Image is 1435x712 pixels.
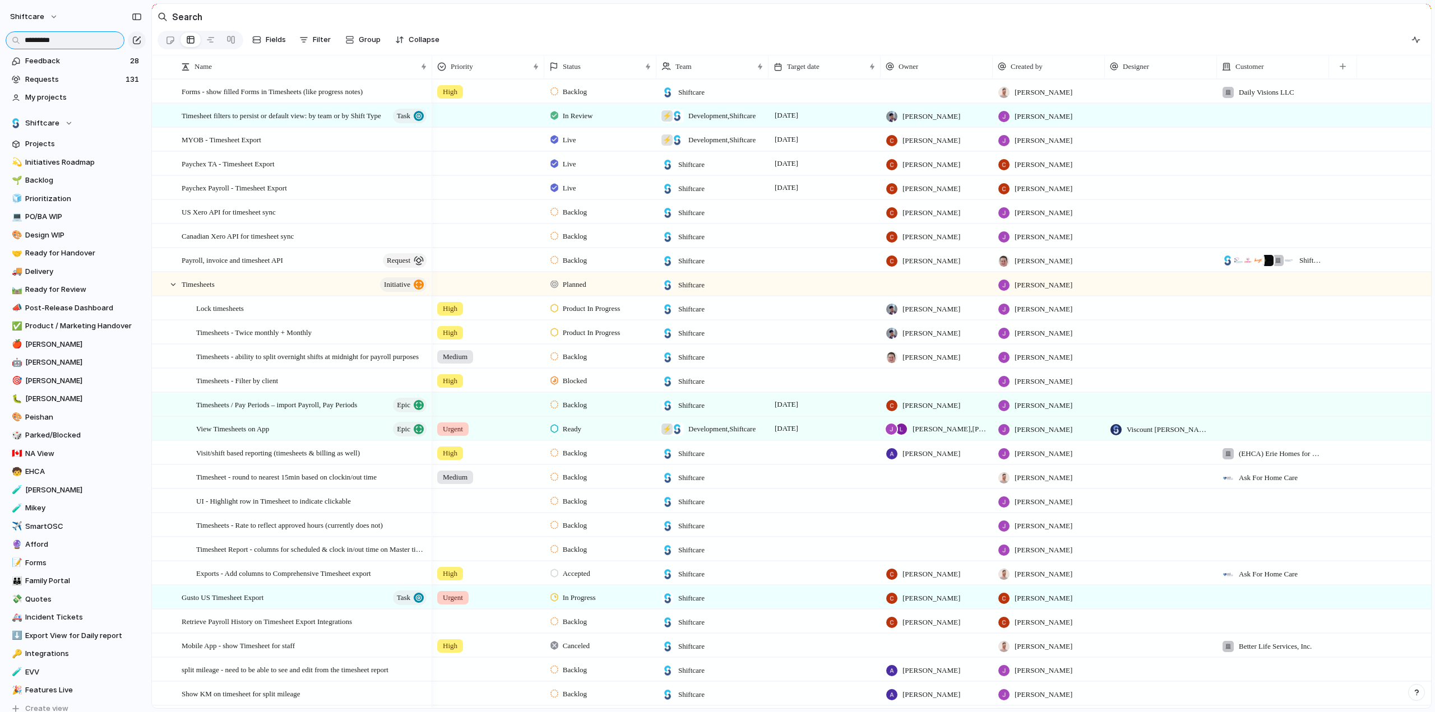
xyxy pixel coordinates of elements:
[563,134,576,146] span: Live
[25,230,142,241] span: Design WIP
[10,11,44,22] span: shiftcare
[443,424,463,435] span: Urgent
[563,61,581,72] span: Status
[10,539,21,550] button: 🔮
[6,445,146,462] div: 🇨🇦NA View
[10,230,21,241] button: 🎨
[196,422,269,435] span: View Timesheets on App
[12,593,20,606] div: 💸
[6,89,146,106] a: My projects
[6,373,146,389] div: 🎯[PERSON_NAME]
[248,31,290,49] button: Fields
[1015,111,1072,122] span: [PERSON_NAME]
[1015,207,1072,218] span: [PERSON_NAME]
[1127,424,1212,435] span: Viscount [PERSON_NAME]
[10,594,21,605] button: 💸
[182,85,363,97] span: Forms - show filled Forms in Timesheets (like progress notes)
[902,207,960,218] span: [PERSON_NAME]
[1239,472,1298,483] span: Ask For Home Care
[6,354,146,371] a: 🤖[PERSON_NAME]
[196,494,351,507] span: UI - Highlight row in Timesheet to indicate clickable
[6,591,146,608] a: 💸Quotes
[6,409,146,426] a: 🎨Peishan
[902,448,960,459] span: [PERSON_NAME]
[661,134,673,146] div: ⚡
[443,448,457,459] span: High
[6,208,146,225] div: 💻PO/BA WIP
[6,281,146,298] div: 🛤️Ready for Review
[409,34,439,45] span: Collapse
[10,393,21,404] button: 🐛
[25,357,142,368] span: [PERSON_NAME]
[12,320,20,333] div: ✅
[295,31,335,49] button: Filter
[6,190,146,207] a: 🧊Prioritization
[678,376,705,387] span: Shiftcare
[563,399,587,411] span: Backlog
[10,248,21,259] button: 🤝
[380,277,427,292] button: initiative
[12,611,20,624] div: 🚑
[913,424,988,435] span: [PERSON_NAME] , [PERSON_NAME]
[6,609,146,626] a: 🚑Incident Tickets
[25,667,142,678] span: EVV
[391,31,444,49] button: Collapse
[25,248,142,259] span: Ready for Handover
[25,92,142,103] span: My projects
[10,521,21,532] button: ✈️
[443,327,457,338] span: High
[130,55,141,67] span: 28
[25,502,142,514] span: Mikey
[12,301,20,314] div: 📣
[12,520,20,533] div: ✈️
[25,303,142,314] span: Post-Release Dashboard
[563,183,576,194] span: Live
[25,412,142,423] span: Peishan
[25,339,142,350] span: [PERSON_NAME]
[1015,328,1072,339] span: [PERSON_NAME]
[678,231,705,243] span: Shiftcare
[6,245,146,262] a: 🤝Ready for Handover
[393,398,427,412] button: Epic
[25,485,142,496] span: [PERSON_NAME]
[397,397,410,413] span: Epic
[10,685,21,696] button: 🎉
[12,174,20,187] div: 🌱
[1015,183,1072,194] span: [PERSON_NAME]
[25,393,142,404] span: [PERSON_NAME]
[443,351,467,362] span: Medium
[688,110,756,122] span: Development , Shiftcare
[12,538,20,551] div: 🔮
[6,645,146,662] div: 🔑Integrations
[12,684,20,697] div: 🎉
[25,466,142,477] span: EHCA
[678,472,705,483] span: Shiftcare
[6,482,146,499] a: 🧪[PERSON_NAME]
[1015,87,1072,98] span: [PERSON_NAME]
[182,133,261,146] span: MYOB - Timesheet Export
[383,253,427,268] button: request
[6,263,146,280] a: 🚚Delivery
[172,10,202,24] h2: Search
[25,539,142,550] span: Afford
[12,283,20,296] div: 🛤️
[10,175,21,186] button: 🌱
[182,205,276,218] span: US Xero API for timesheet sync
[196,350,419,362] span: Timesheets - ability to split overnight shifts at midnight for payroll purposes
[12,629,20,642] div: ⬇️
[902,231,960,243] span: [PERSON_NAME]
[6,573,146,589] a: 👪Family Portal
[397,108,410,124] span: Task
[126,74,141,85] span: 131
[340,31,386,49] button: Group
[6,390,146,407] a: 🐛[PERSON_NAME]
[10,575,21,587] button: 👪
[678,400,705,411] span: Shiftcare
[313,34,331,45] span: Filter
[6,318,146,334] a: ✅Product / Marketing Handover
